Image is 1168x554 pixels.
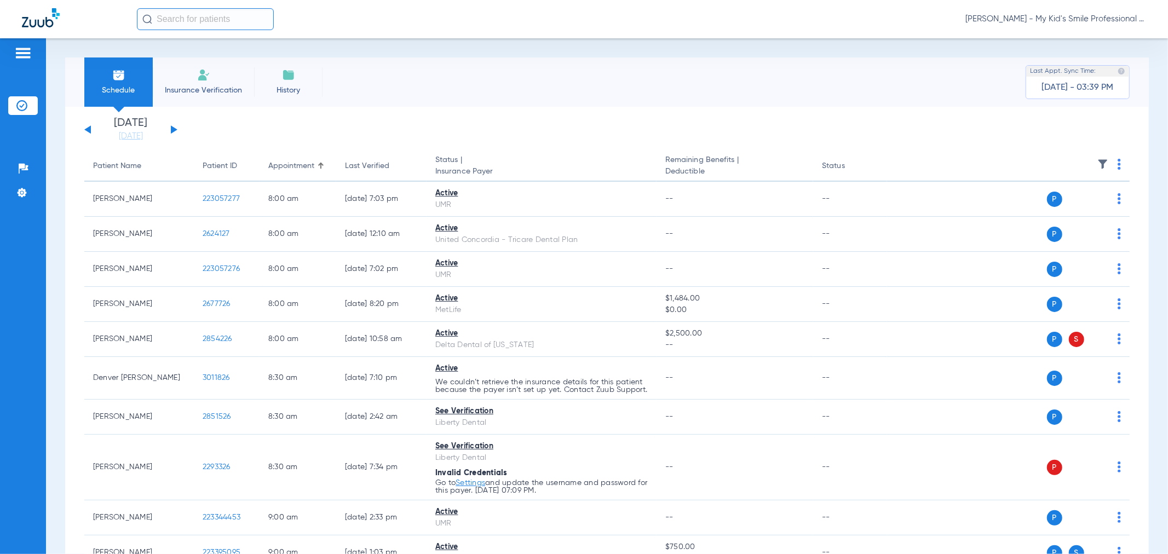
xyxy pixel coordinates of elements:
td: [PERSON_NAME] [84,500,194,535]
div: Last Verified [345,160,418,172]
td: [DATE] 2:33 PM [336,500,427,535]
span: 223344453 [203,513,240,521]
td: [PERSON_NAME] [84,287,194,322]
div: Active [435,541,648,553]
span: P [1047,409,1062,425]
span: P [1047,371,1062,386]
div: Appointment [268,160,327,172]
span: -- [665,413,674,420]
div: Active [435,223,648,234]
span: 2854226 [203,335,232,343]
span: P [1047,262,1062,277]
td: [DATE] 2:42 AM [336,400,427,435]
td: [PERSON_NAME] [84,252,194,287]
iframe: Chat Widget [1113,501,1168,554]
div: Patient ID [203,160,251,172]
td: [DATE] 7:03 PM [336,182,427,217]
input: Search for patients [137,8,274,30]
td: 8:30 AM [260,400,336,435]
span: -- [665,374,674,382]
span: -- [665,339,804,351]
td: Denver [PERSON_NAME] [84,357,194,400]
span: -- [665,195,674,203]
span: P [1047,192,1062,207]
img: Zuub Logo [22,8,60,27]
th: Status | [427,151,657,182]
td: [DATE] 10:58 AM [336,322,427,357]
span: 223057277 [203,195,240,203]
div: Liberty Dental [435,417,648,429]
span: P [1047,297,1062,312]
div: Patient ID [203,160,237,172]
span: P [1047,460,1062,475]
img: Schedule [112,68,125,82]
span: $750.00 [665,541,804,553]
a: Settings [456,479,485,487]
img: group-dot-blue.svg [1118,372,1121,383]
td: -- [813,357,887,400]
td: -- [813,252,887,287]
div: See Verification [435,406,648,417]
div: UMR [435,199,648,211]
li: [DATE] [98,118,164,142]
td: 8:00 AM [260,287,336,322]
div: MetLife [435,304,648,316]
div: See Verification [435,441,648,452]
span: Schedule [93,85,145,96]
img: group-dot-blue.svg [1118,193,1121,204]
th: Status [813,151,887,182]
td: -- [813,287,887,322]
img: History [282,68,295,82]
td: 8:00 AM [260,217,336,252]
img: Search Icon [142,14,152,24]
td: 9:00 AM [260,500,336,535]
td: -- [813,400,887,435]
td: [PERSON_NAME] [84,182,194,217]
span: Deductible [665,166,804,177]
td: [PERSON_NAME] [84,217,194,252]
div: Liberty Dental [435,452,648,464]
td: -- [813,182,887,217]
img: group-dot-blue.svg [1118,263,1121,274]
span: 2851526 [203,413,231,420]
span: S [1069,332,1084,347]
td: [PERSON_NAME] [84,400,194,435]
span: $1,484.00 [665,293,804,304]
p: Go to and update the username and password for this payer. [DATE] 07:09 PM. [435,479,648,494]
span: -- [665,265,674,273]
div: Active [435,188,648,199]
img: group-dot-blue.svg [1118,228,1121,239]
td: -- [813,500,887,535]
span: P [1047,510,1062,526]
span: Last Appt. Sync Time: [1030,66,1096,77]
span: 3011826 [203,374,230,382]
div: UMR [435,518,648,529]
td: [DATE] 7:34 PM [336,435,427,500]
img: group-dot-blue.svg [1118,298,1121,309]
div: Active [435,258,648,269]
div: Appointment [268,160,314,172]
span: -- [665,513,674,521]
div: Active [435,293,648,304]
span: 2293326 [203,463,231,471]
span: -- [665,230,674,238]
td: [DATE] 7:02 PM [336,252,427,287]
div: UMR [435,269,648,281]
td: 8:30 AM [260,357,336,400]
td: 8:00 AM [260,252,336,287]
div: Active [435,506,648,518]
td: [PERSON_NAME] [84,435,194,500]
span: [DATE] - 03:39 PM [1042,82,1114,93]
span: Insurance Verification [161,85,246,96]
span: -- [665,463,674,471]
div: Active [435,363,648,374]
span: $0.00 [665,304,804,316]
td: 8:30 AM [260,435,336,500]
a: [DATE] [98,131,164,142]
span: 2624127 [203,230,230,238]
img: filter.svg [1097,159,1108,170]
img: group-dot-blue.svg [1118,411,1121,422]
span: 2677726 [203,300,231,308]
img: group-dot-blue.svg [1118,461,1121,472]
